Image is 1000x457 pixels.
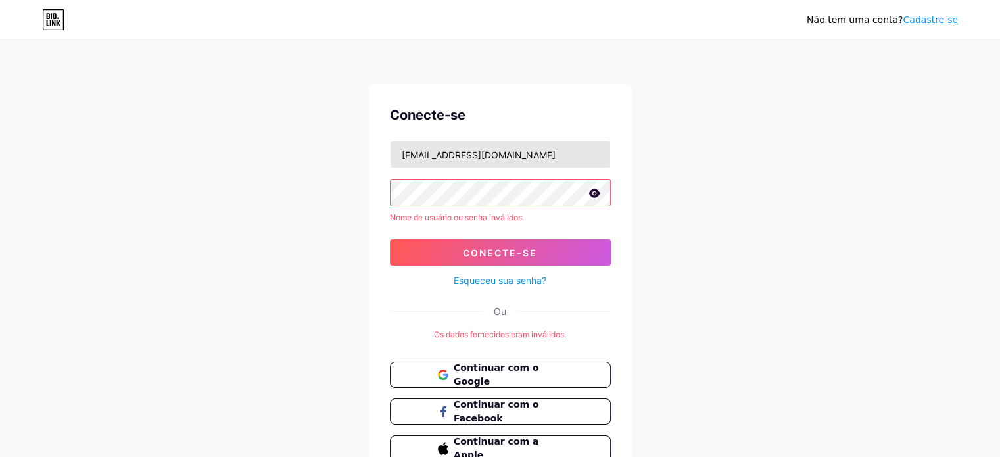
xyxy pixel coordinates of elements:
a: Cadastre-se [903,14,958,25]
font: Nome de usuário ou senha inválidos. [390,212,524,222]
font: Ou [494,306,506,317]
button: Continuar com o Facebook [390,398,611,425]
button: Conecte-se [390,239,611,266]
a: Esqueceu sua senha? [454,274,546,287]
font: Continuar com o Facebook [454,399,539,423]
input: Nome de usuário [391,141,610,168]
font: Conecte-se [463,247,537,258]
button: Continuar com o Google [390,362,611,388]
font: Os dados fornecidos eram inválidos. [434,329,566,339]
font: Esqueceu sua senha? [454,275,546,286]
font: Não tem uma conta? [807,14,903,25]
font: Conecte-se [390,107,465,123]
font: Continuar com o Google [454,362,539,387]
